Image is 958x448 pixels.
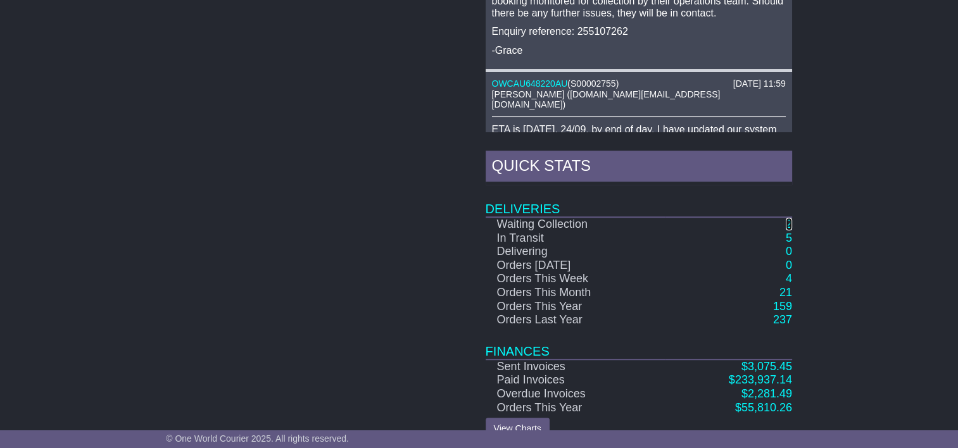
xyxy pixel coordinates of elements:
a: 0 [786,259,792,271]
td: Overdue Invoices [486,387,665,401]
a: View Charts [486,418,550,440]
td: In Transit [486,232,665,246]
td: Paid Invoices [486,373,665,387]
td: Deliveries [486,185,792,217]
p: ETA is [DATE], 24/09, by end of day. I have updated our system to reflect this information. [492,123,786,147]
a: $233,937.14 [729,373,792,386]
td: Orders [DATE] [486,259,665,273]
a: 21 [779,286,792,299]
div: [DATE] 11:59 [733,78,786,89]
a: $3,075.45 [741,360,792,373]
span: 2,281.49 [748,387,792,400]
a: 0 [786,245,792,258]
span: S00002755 [570,78,616,89]
td: Orders This Year [486,300,665,314]
a: 4 [786,272,792,285]
td: Orders This Week [486,272,665,286]
a: 2 [786,218,792,230]
div: ( ) [492,78,786,89]
p: Enquiry reference: 255107262 [492,25,786,37]
td: Delivering [486,245,665,259]
td: Waiting Collection [486,217,665,232]
td: Orders Last Year [486,313,665,327]
span: 233,937.14 [735,373,792,386]
a: OWCAU648220AU [492,78,568,89]
td: Orders This Month [486,286,665,300]
a: 159 [773,300,792,313]
a: 5 [786,232,792,244]
a: 237 [773,313,792,326]
td: Sent Invoices [486,359,665,374]
span: 3,075.45 [748,360,792,373]
span: [PERSON_NAME] ([DOMAIN_NAME][EMAIL_ADDRESS][DOMAIN_NAME]) [492,89,721,110]
span: 55,810.26 [741,401,792,414]
td: Orders This Year [486,401,665,415]
a: $55,810.26 [735,401,792,414]
p: -Grace [492,44,786,56]
span: © One World Courier 2025. All rights reserved. [166,433,349,444]
a: $2,281.49 [741,387,792,400]
div: Quick Stats [486,151,792,185]
td: Finances [486,327,792,359]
